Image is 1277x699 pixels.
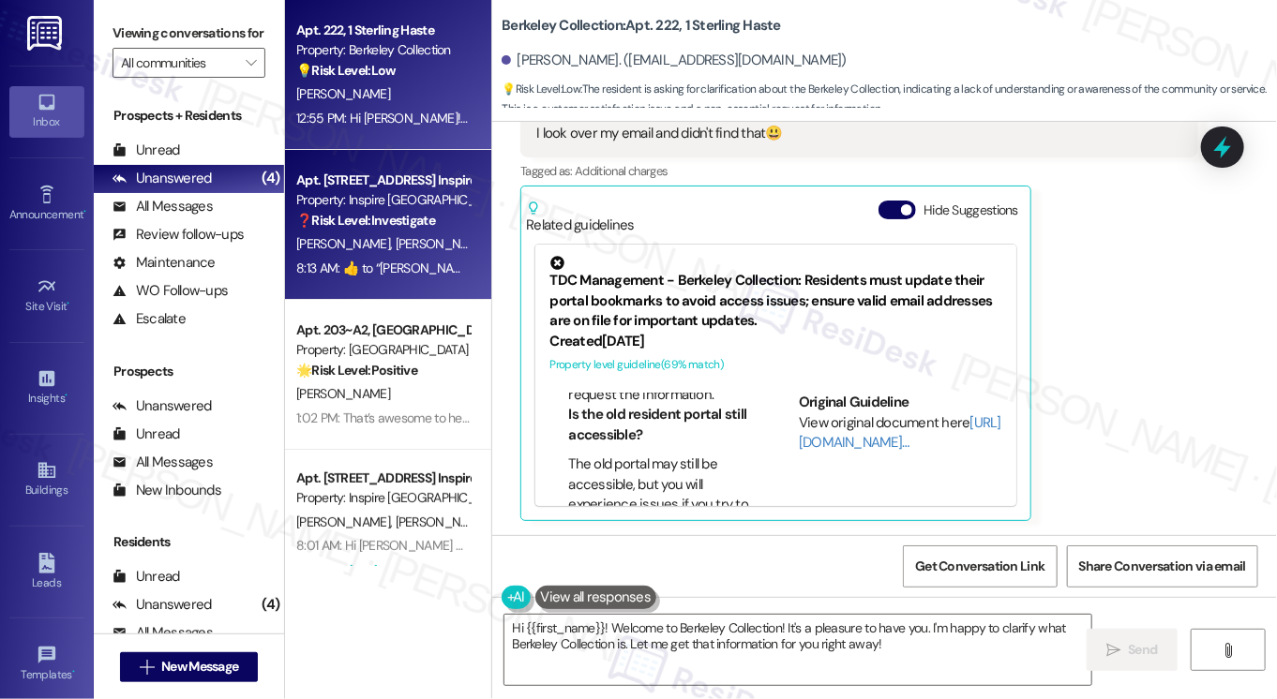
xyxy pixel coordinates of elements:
[113,253,216,273] div: Maintenance
[924,201,1018,220] label: Hide Suggestions
[296,320,470,340] div: Apt. 203~A2, [GEOGRAPHIC_DATA]
[1128,640,1157,660] span: Send
[296,85,390,102] span: [PERSON_NAME]
[396,235,495,252] span: [PERSON_NAME]
[68,297,70,310] span: •
[296,21,470,40] div: Apt. 222, 1 Sterling Haste
[1221,643,1235,658] i: 
[296,488,470,508] div: Property: Inspire [GEOGRAPHIC_DATA]
[113,19,265,48] label: Viewing conversations for
[113,623,213,643] div: All Messages
[246,55,256,70] i: 
[83,205,86,218] span: •
[296,110,1159,126] div: 12:55 PM: Hi [PERSON_NAME]! Thanks for messaging me. Could you kindly remind me what is Berkeley ...
[296,62,396,79] strong: 💡 Risk Level: Low
[396,513,489,530] span: [PERSON_NAME]
[502,80,1277,120] span: : The resident is asking for clarification about the Berkeley Collection, indicating a lack of un...
[9,363,84,413] a: Insights •
[799,393,909,411] b: Original Guideline
[502,82,580,97] strong: 💡 Risk Level: Low
[296,468,470,488] div: Apt. [STREET_ADDRESS] Inspire Homes [GEOGRAPHIC_DATA]
[72,665,75,678] span: •
[296,171,470,190] div: Apt. [STREET_ADDRESS] Inspire Homes [GEOGRAPHIC_DATA]
[549,355,1002,375] div: Property level guideline ( 69 % match)
[549,332,1002,351] div: Created [DATE]
[113,453,213,472] div: All Messages
[296,40,470,60] div: Property: Berkeley Collection
[65,389,68,402] span: •
[113,281,228,301] div: WO Follow-ups
[549,256,1002,331] div: TDC Management - Berkeley Collection: Residents must update their portal bookmarks to avoid acces...
[520,157,1198,185] div: Tagged as:
[903,545,1057,587] button: Get Conversation Link
[161,657,238,677] span: New Message
[1079,557,1246,576] span: Share Conversation via email
[799,413,1001,452] a: [URL][DOMAIN_NAME]…
[502,16,781,36] b: Berkeley Collection: Apt. 222, 1 Sterling Haste
[296,235,396,252] span: [PERSON_NAME]
[113,197,213,216] div: All Messages
[113,481,221,500] div: New Inbounds
[568,405,753,445] li: Is the old resident portal still accessible?
[296,362,417,379] strong: 🌟 Risk Level: Positive
[504,615,1091,685] textarea: Hi {{first_name}}! Welcome to Berkeley Collection! It's a pleasure to have you. I'm happy to clar...
[502,51,847,70] div: [PERSON_NAME]. ([EMAIL_ADDRESS][DOMAIN_NAME])
[1067,545,1258,587] button: Share Conversation via email
[294,558,472,582] div: Archived on [DATE]
[258,590,285,619] div: (4)
[9,271,84,321] a: Site Visit •
[258,164,285,193] div: (4)
[121,48,235,78] input: All communities
[113,169,212,188] div: Unanswered
[9,547,84,598] a: Leads
[113,396,212,416] div: Unanswered
[526,201,635,235] div: Related guidelines
[113,567,180,587] div: Unread
[536,103,1168,143] div: Hi [PERSON_NAME]! Thanks for messaging me. Could you kindly remind me what is Berkeley collection...
[27,16,66,51] img: ResiDesk Logo
[94,106,284,126] div: Prospects + Residents
[296,513,396,530] span: [PERSON_NAME]
[575,163,668,179] span: Additional charges
[120,652,259,682] button: New Message
[9,86,84,137] a: Inbox
[113,141,180,160] div: Unread
[113,309,186,329] div: Escalate
[296,340,470,360] div: Property: [GEOGRAPHIC_DATA]
[94,362,284,381] div: Prospects
[113,225,244,245] div: Review follow-ups
[296,190,470,210] div: Property: Inspire [GEOGRAPHIC_DATA]
[296,385,390,402] span: [PERSON_NAME]
[9,639,84,690] a: Templates •
[140,660,154,675] i: 
[94,532,284,552] div: Residents
[296,212,435,229] strong: ❓ Risk Level: Investigate
[1106,643,1120,658] i: 
[113,595,212,615] div: Unanswered
[1087,629,1178,671] button: Send
[915,557,1044,576] span: Get Conversation Link
[113,424,180,444] div: Unread
[568,454,753,555] li: The old portal may still be accessible, but you will experience issues if you try to use it. Plea...
[9,454,84,505] a: Buildings
[799,413,1002,454] div: View original document here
